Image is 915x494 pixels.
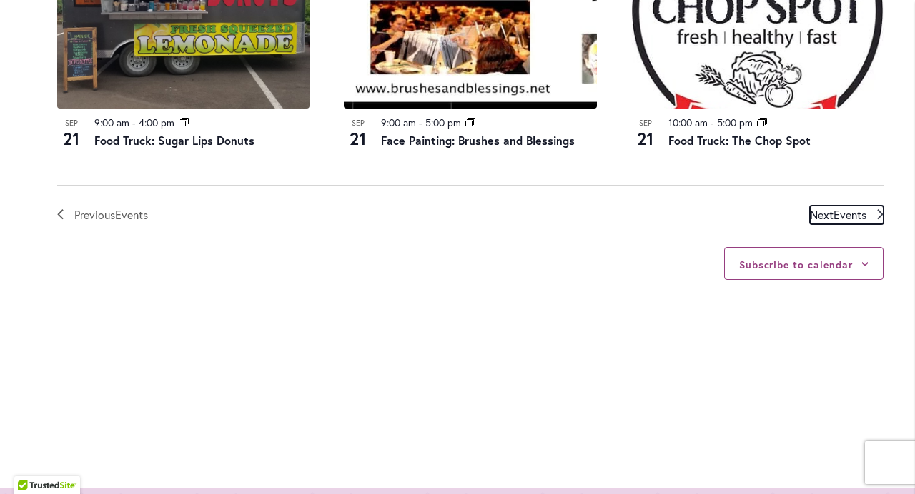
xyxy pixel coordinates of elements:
span: Previous [74,206,148,224]
time: 4:00 pm [139,116,174,129]
span: - [419,116,422,129]
span: Events [115,207,148,222]
time: 5:00 pm [717,116,753,129]
span: Sep [57,117,86,129]
a: Food Truck: Sugar Lips Donuts [94,133,254,148]
iframe: Launch Accessibility Center [11,443,51,483]
span: - [132,116,136,129]
span: Sep [344,117,372,129]
span: - [711,116,714,129]
span: 21 [344,126,372,151]
span: 21 [57,126,86,151]
a: Face Painting: Brushes and Blessings [381,133,575,148]
span: Sep [631,117,660,129]
time: 9:00 am [94,116,129,129]
time: 10:00 am [668,116,708,129]
time: 9:00 am [381,116,416,129]
span: Next [810,206,866,224]
span: Events [834,207,866,222]
a: Food Truck: The Chop Spot [668,133,811,148]
time: 5:00 pm [425,116,461,129]
span: 21 [631,126,660,151]
a: Next Events [810,206,884,224]
a: Previous Events [57,206,148,224]
button: Subscribe to calendar [739,258,853,271]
